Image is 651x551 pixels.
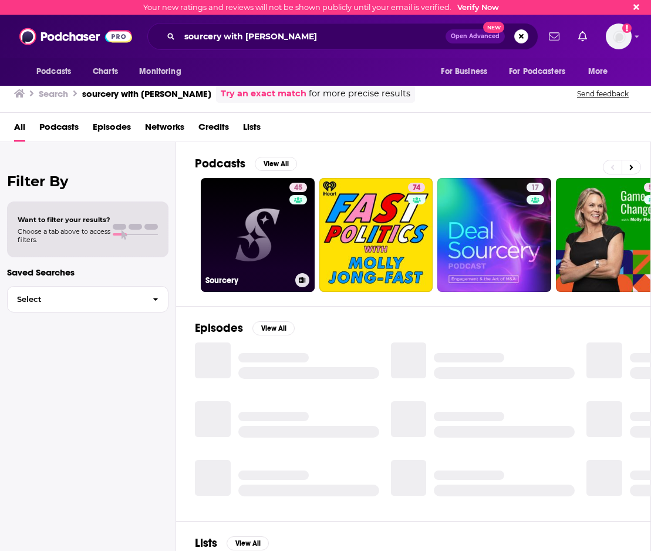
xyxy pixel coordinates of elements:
a: Show notifications dropdown [544,26,564,46]
a: PodcastsView All [195,156,297,171]
span: New [483,22,504,33]
a: 74 [408,183,425,192]
span: Choose a tab above to access filters. [18,227,110,244]
span: For Podcasters [509,63,565,80]
h2: Lists [195,536,217,550]
button: Show profile menu [606,23,632,49]
button: open menu [28,61,86,83]
a: Lists [243,117,261,142]
h2: Podcasts [195,156,245,171]
span: Charts [93,63,118,80]
span: Select [8,295,143,303]
span: 17 [531,182,539,194]
h2: Filter By [7,173,168,190]
button: open menu [433,61,502,83]
span: Monitoring [139,63,181,80]
span: 74 [413,182,420,194]
a: 45 [289,183,307,192]
h2: Episodes [195,321,243,335]
img: User Profile [606,23,632,49]
img: Podchaser - Follow, Share and Rate Podcasts [19,25,132,48]
p: Saved Searches [7,267,168,278]
span: 45 [294,182,302,194]
a: Networks [145,117,184,142]
button: open menu [131,61,196,83]
button: View All [255,157,297,171]
a: Show notifications dropdown [574,26,592,46]
span: Logged in as charlottestone [606,23,632,49]
span: For Business [441,63,487,80]
a: Charts [85,61,125,83]
svg: Email not verified [622,23,632,33]
a: Podcasts [39,117,79,142]
a: EpisodesView All [195,321,295,335]
button: open menu [501,61,582,83]
a: 17 [527,183,544,192]
div: Your new ratings and reviews will not be shown publicly until your email is verified. [143,3,499,12]
a: Episodes [93,117,131,142]
div: Search podcasts, credits, & more... [147,23,538,50]
span: for more precise results [309,87,410,100]
span: Open Advanced [451,33,500,39]
button: Send feedback [574,89,632,99]
a: Credits [198,117,229,142]
a: 74 [319,178,433,292]
a: Verify Now [457,3,499,12]
button: View All [252,321,295,335]
a: 45Sourcery [201,178,315,292]
h3: Sourcery [205,275,291,285]
h3: sourcery with [PERSON_NAME] [82,88,211,99]
span: Podcasts [36,63,71,80]
a: ListsView All [195,536,269,550]
h3: Search [39,88,68,99]
button: Select [7,286,168,313]
input: Search podcasts, credits, & more... [180,27,446,46]
span: Want to filter your results? [18,216,110,224]
a: All [14,117,25,142]
span: More [588,63,608,80]
button: View All [227,536,269,550]
a: 17 [437,178,551,292]
a: Try an exact match [221,87,306,100]
button: open menu [580,61,623,83]
button: Open AdvancedNew [446,29,505,43]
